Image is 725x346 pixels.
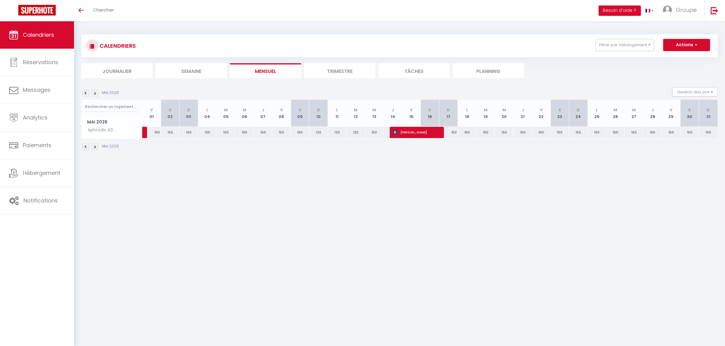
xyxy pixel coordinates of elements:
[150,107,153,113] abbr: V
[662,127,681,138] div: 150
[513,100,532,127] th: 21
[484,107,487,113] abbr: M
[676,6,697,14] span: Groupe
[429,107,431,113] abbr: S
[216,127,235,138] div: 100
[699,100,718,127] th: 31
[354,107,357,113] abbr: M
[272,127,291,138] div: 150
[280,107,283,113] abbr: V
[606,100,625,127] th: 26
[596,107,598,113] abbr: L
[299,107,301,113] abbr: S
[309,127,328,138] div: 120
[643,127,662,138] div: 150
[569,100,588,127] th: 24
[187,107,190,113] abbr: D
[254,100,272,127] th: 07
[262,107,264,113] abbr: J
[502,107,506,113] abbr: M
[392,107,394,113] abbr: J
[458,100,476,127] th: 18
[439,127,458,138] div: 150
[643,100,662,127] th: 28
[513,127,532,138] div: 150
[347,127,365,138] div: 120
[328,127,347,138] div: 120
[93,7,114,13] span: Chercher
[588,127,606,138] div: 150
[143,100,161,127] th: 01
[466,107,468,113] abbr: L
[476,127,495,138] div: 150
[625,100,643,127] th: 27
[82,118,142,126] span: Mai 2026
[102,90,119,96] p: Mai 2026
[235,127,254,138] div: 100
[272,100,291,127] th: 08
[711,7,718,14] img: logout
[532,127,551,138] div: 150
[625,127,643,138] div: 150
[393,126,436,138] span: [PERSON_NAME]
[23,86,51,94] span: Messages
[169,107,171,113] abbr: S
[81,63,153,78] li: Journalier
[522,107,524,113] abbr: J
[291,100,309,127] th: 09
[632,107,636,113] abbr: M
[235,100,254,127] th: 06
[304,63,375,78] li: Trimestre
[23,197,58,204] span: Notifications
[23,169,60,177] span: Hébergement
[688,107,691,113] abbr: S
[161,127,179,138] div: 150
[18,5,56,16] img: Super Booking
[681,127,699,138] div: 150
[707,107,710,113] abbr: D
[558,107,561,113] abbr: S
[453,63,524,78] li: Planning
[309,100,328,127] th: 10
[606,127,625,138] div: 150
[372,107,376,113] abbr: M
[569,127,588,138] div: 150
[540,107,543,113] abbr: V
[681,100,699,127] th: 30
[317,107,320,113] abbr: D
[336,107,338,113] abbr: L
[85,101,139,112] input: Rechercher un logement...
[699,127,718,138] div: 150
[551,100,569,127] th: 23
[663,5,672,15] img: ...
[198,100,216,127] th: 04
[102,144,119,149] p: Mai 2026
[347,100,365,127] th: 12
[143,127,161,138] div: 150
[651,107,654,113] abbr: J
[663,39,710,51] button: Actions
[551,127,569,138] div: 150
[402,100,421,127] th: 15
[23,58,58,66] span: Réservations
[495,100,513,127] th: 20
[476,100,495,127] th: 19
[216,100,235,127] th: 05
[378,63,450,78] li: Tâches
[23,31,54,39] span: Calendriers
[83,127,115,133] span: Aphrodix 49
[179,127,198,138] div: 100
[670,107,673,113] abbr: V
[243,107,246,113] abbr: M
[662,100,681,127] th: 29
[532,100,551,127] th: 22
[421,100,439,127] th: 16
[23,114,48,121] span: Analytics
[614,107,617,113] abbr: M
[230,63,301,78] li: Mensuel
[179,100,198,127] th: 03
[588,100,606,127] th: 25
[198,127,216,138] div: 100
[254,127,272,138] div: 150
[458,127,476,138] div: 150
